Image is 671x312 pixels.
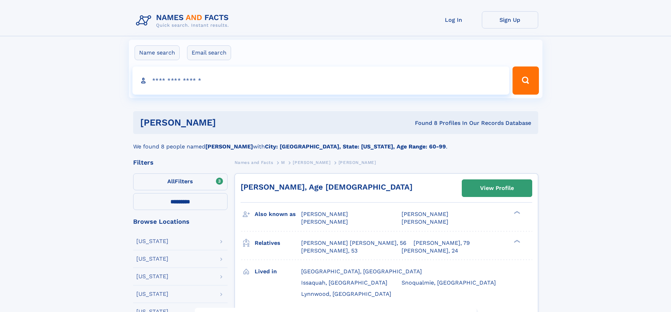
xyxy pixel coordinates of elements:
[281,160,285,165] span: M
[133,218,228,225] div: Browse Locations
[167,178,175,185] span: All
[140,118,316,127] h1: [PERSON_NAME]
[235,158,273,167] a: Names and Facts
[425,11,482,28] a: Log In
[301,211,348,217] span: [PERSON_NAME]
[414,239,470,247] a: [PERSON_NAME], 79
[133,11,235,30] img: Logo Names and Facts
[293,158,330,167] a: [PERSON_NAME]
[402,247,458,255] a: [PERSON_NAME], 24
[133,134,538,151] div: We found 8 people named with .
[301,247,358,255] a: [PERSON_NAME], 53
[136,291,168,297] div: [US_STATE]
[255,208,301,220] h3: Also known as
[135,45,180,60] label: Name search
[512,239,521,243] div: ❯
[301,239,406,247] a: [PERSON_NAME] [PERSON_NAME], 56
[301,291,391,297] span: Lynnwood, [GEOGRAPHIC_DATA]
[338,160,376,165] span: [PERSON_NAME]
[301,268,422,275] span: [GEOGRAPHIC_DATA], [GEOGRAPHIC_DATA]
[480,180,514,196] div: View Profile
[265,143,446,150] b: City: [GEOGRAPHIC_DATA], State: [US_STATE], Age Range: 60-99
[136,256,168,262] div: [US_STATE]
[255,237,301,249] h3: Relatives
[301,218,348,225] span: [PERSON_NAME]
[205,143,253,150] b: [PERSON_NAME]
[315,119,531,127] div: Found 8 Profiles In Our Records Database
[512,66,539,95] button: Search Button
[462,180,532,197] a: View Profile
[241,183,412,191] a: [PERSON_NAME], Age [DEMOGRAPHIC_DATA]
[402,218,448,225] span: [PERSON_NAME]
[301,279,387,286] span: Issaquah, [GEOGRAPHIC_DATA]
[281,158,285,167] a: M
[133,173,228,190] label: Filters
[512,210,521,215] div: ❯
[136,274,168,279] div: [US_STATE]
[482,11,538,28] a: Sign Up
[402,211,448,217] span: [PERSON_NAME]
[136,238,168,244] div: [US_STATE]
[255,266,301,278] h3: Lived in
[133,159,228,166] div: Filters
[132,66,510,95] input: search input
[402,279,496,286] span: Snoqualmie, [GEOGRAPHIC_DATA]
[187,45,231,60] label: Email search
[293,160,330,165] span: [PERSON_NAME]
